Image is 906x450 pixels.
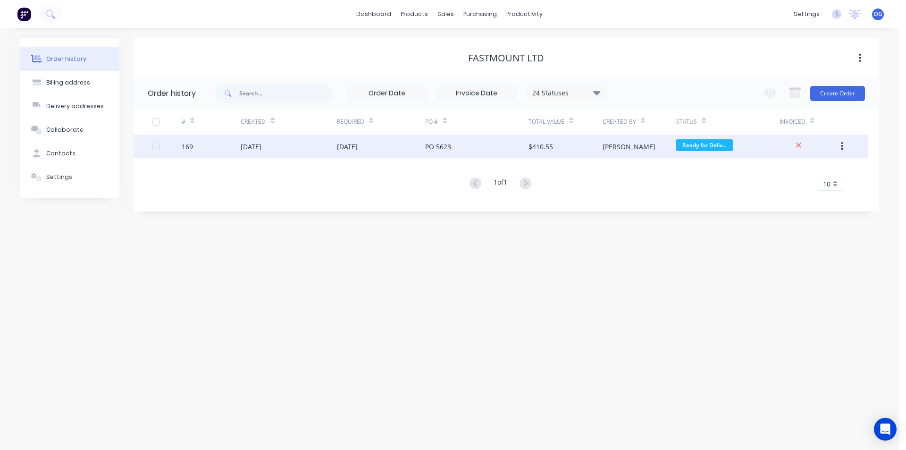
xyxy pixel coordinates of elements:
[46,55,86,63] div: Order history
[396,7,433,21] div: products
[241,142,261,152] div: [DATE]
[337,142,358,152] div: [DATE]
[46,102,104,110] div: Delivery addresses
[780,109,839,135] div: Invoiced
[347,86,427,101] input: Order Date
[20,142,119,165] button: Contacts
[789,7,824,21] div: settings
[17,7,31,21] img: Factory
[241,118,266,126] div: Created
[352,7,396,21] a: dashboard
[20,94,119,118] button: Delivery addresses
[337,109,426,135] div: Required
[823,179,830,189] span: 10
[425,109,528,135] div: PO #
[241,109,336,135] div: Created
[337,118,364,126] div: Required
[780,118,805,126] div: Invoiced
[46,149,75,158] div: Contacts
[676,118,697,126] div: Status
[874,418,897,441] div: Open Intercom Messenger
[425,142,451,152] div: PO 5623
[603,142,655,152] div: [PERSON_NAME]
[182,118,185,126] div: #
[459,7,502,21] div: purchasing
[603,118,636,126] div: Created By
[437,86,516,101] input: Invoice Date
[46,126,84,134] div: Collaborate
[239,84,333,103] input: Search...
[874,10,882,18] span: DG
[20,71,119,94] button: Billing address
[528,142,553,152] div: $410.55
[20,118,119,142] button: Collaborate
[182,142,193,152] div: 169
[468,52,544,64] div: Fastmount Ltd
[502,7,547,21] div: productivity
[676,139,733,151] span: Ready for Deliv...
[46,78,90,87] div: Billing address
[20,47,119,71] button: Order history
[527,88,606,98] div: 24 Statuses
[528,109,602,135] div: Total Value
[810,86,865,101] button: Create Order
[182,109,241,135] div: #
[494,177,507,191] div: 1 of 1
[148,88,196,99] div: Order history
[425,118,438,126] div: PO #
[20,165,119,189] button: Settings
[676,109,780,135] div: Status
[433,7,459,21] div: sales
[603,109,676,135] div: Created By
[528,118,564,126] div: Total Value
[46,173,72,181] div: Settings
